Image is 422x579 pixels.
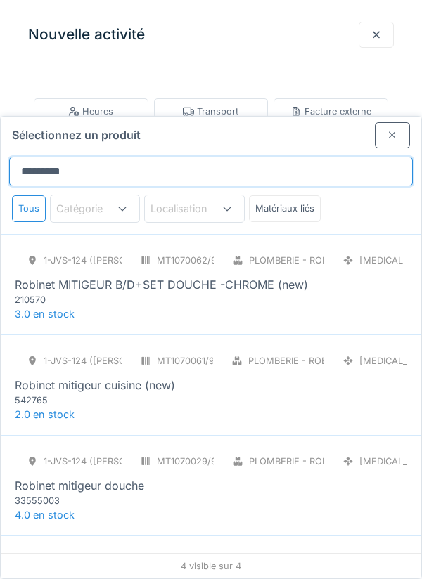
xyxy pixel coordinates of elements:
div: Catégorie [56,201,122,216]
h3: Nouvelle activité [28,26,145,44]
div: 4 visible sur 4 [1,553,421,578]
div: 1-JVS-124 ([PERSON_NAME]) [44,354,172,367]
div: MT1070062/999/005 [157,254,248,267]
div: Robinet MITIGEUR B/D+SET DOUCHE -CHROME (new) [15,276,308,293]
div: Robinet mitigeur cuisine (new) [15,377,175,393]
div: 1-JVS-124 ([PERSON_NAME]) [44,254,172,267]
div: Facture externe [290,105,371,118]
span: 3.0 en stock [15,308,75,320]
div: Plomberie - Robinetterie [248,354,372,367]
div: Plomberie - Robinetterie [249,254,373,267]
div: Transport [183,105,238,118]
span: 2.0 en stock [15,408,75,420]
div: MT1070029/999/005 [157,455,248,468]
div: Robinet mitigeur douche [15,477,144,494]
div: Localisation [151,201,227,216]
div: 1-JVS-124 ([PERSON_NAME]) [44,455,172,468]
div: Matériaux liés [249,195,321,221]
span: 4.0 en stock [15,509,75,521]
div: 33555003 [15,494,184,507]
div: 542765 [15,393,184,407]
div: Plomberie - Robinetterie [249,455,373,468]
div: Heures [68,105,113,118]
div: 210570 [15,293,184,306]
div: Sélectionnez un produit [1,117,421,148]
div: MT1070061/999/005 [157,354,246,367]
div: Tous [12,195,46,221]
